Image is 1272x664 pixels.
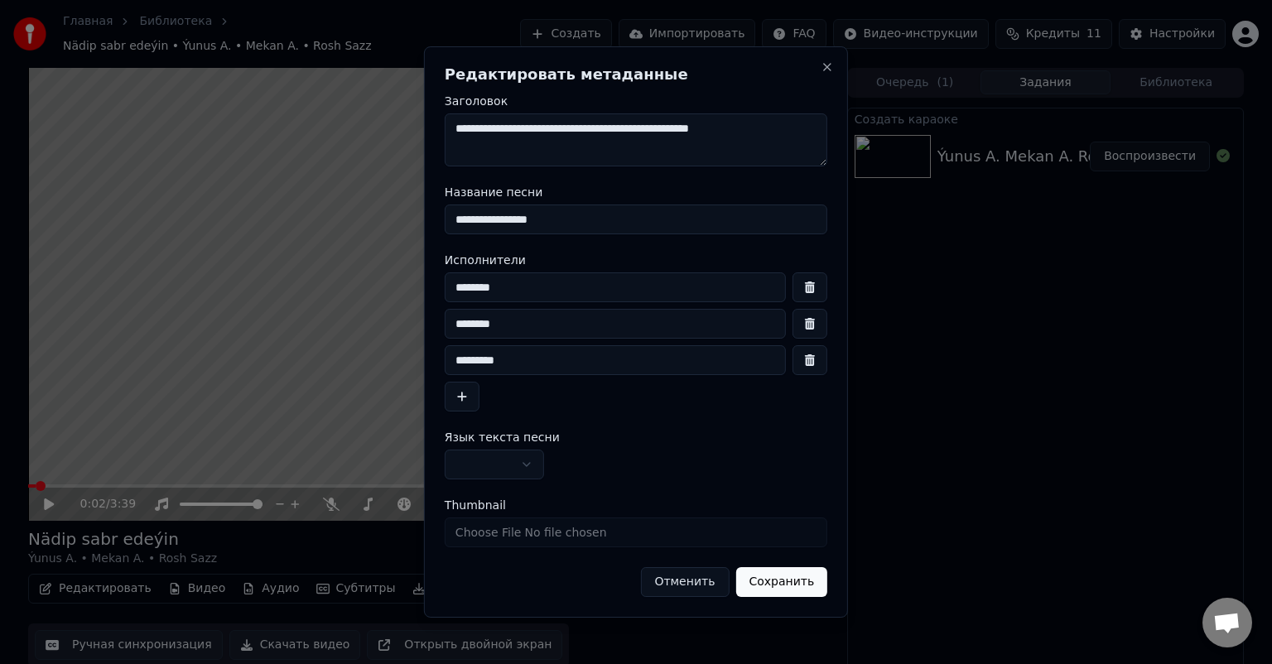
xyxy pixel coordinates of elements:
button: Сохранить [735,567,827,597]
label: Название песни [445,186,827,198]
button: Отменить [640,567,729,597]
label: Исполнители [445,254,827,266]
span: Язык текста песни [445,431,560,443]
label: Заголовок [445,95,827,107]
span: Thumbnail [445,499,506,511]
h2: Редактировать метаданные [445,67,827,82]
